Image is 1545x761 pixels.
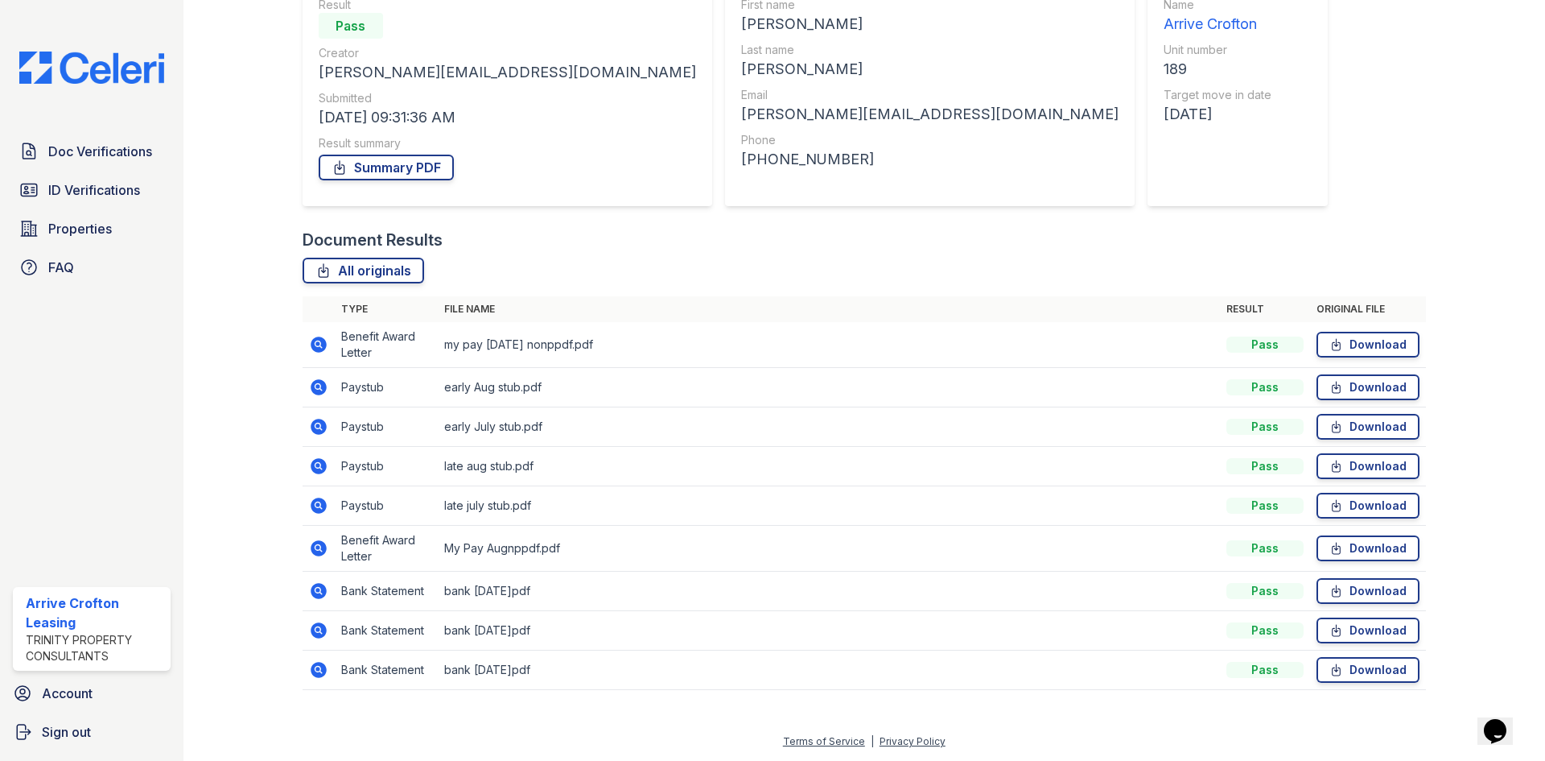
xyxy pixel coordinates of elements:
td: Benefit Award Letter [335,526,438,572]
div: Submitted [319,90,696,106]
div: 189 [1164,58,1271,81]
div: Document Results [303,229,443,251]
div: Pass [319,13,383,39]
div: Pass [1226,583,1304,599]
span: FAQ [48,258,74,277]
div: [PERSON_NAME] [741,13,1119,35]
a: Download [1316,493,1419,519]
td: Bank Statement [335,572,438,611]
a: Privacy Policy [880,735,946,747]
span: Properties [48,219,112,238]
td: bank [DATE]pdf [438,572,1220,611]
div: Pass [1226,458,1304,474]
a: Summary PDF [319,155,454,180]
div: Arrive Crofton Leasing [26,593,164,632]
a: FAQ [13,251,171,283]
td: Paystub [335,368,438,407]
a: Sign out [6,716,177,748]
span: Sign out [42,722,91,742]
div: Last name [741,42,1119,58]
td: Bank Statement [335,651,438,690]
div: [PERSON_NAME][EMAIL_ADDRESS][DOMAIN_NAME] [741,103,1119,126]
div: Pass [1226,337,1304,353]
a: ID Verifications [13,174,171,206]
div: Pass [1226,498,1304,514]
td: my pay [DATE] nonppdf.pdf [438,322,1220,368]
span: Doc Verifications [48,142,152,161]
a: Account [6,677,177,709]
div: Unit number [1164,42,1271,58]
span: Account [42,684,93,703]
a: All originals [303,258,424,283]
td: Benefit Award Letter [335,322,438,368]
td: early July stub.pdf [438,407,1220,447]
a: Download [1316,453,1419,479]
a: Terms of Service [783,735,865,747]
img: CE_Logo_Blue-a8612792a0a2168367f1c8372b55b34899dd931a85d93a1a3d3e32e68fde9ad4.png [6,52,177,84]
td: early Aug stub.pdf [438,368,1220,407]
td: late july stub.pdf [438,486,1220,526]
a: Download [1316,618,1419,643]
td: bank [DATE]pdf [438,651,1220,690]
div: Trinity Property Consultants [26,632,164,664]
td: Paystub [335,486,438,526]
a: Download [1316,536,1419,561]
div: Pass [1226,540,1304,556]
div: Phone [741,132,1119,148]
td: late aug stub.pdf [438,447,1220,486]
div: Target move in date [1164,87,1271,103]
a: Download [1316,374,1419,400]
div: [PERSON_NAME][EMAIL_ADDRESS][DOMAIN_NAME] [319,61,696,84]
div: [DATE] 09:31:36 AM [319,106,696,129]
a: Properties [13,213,171,245]
th: Type [335,296,438,322]
td: My Pay Augnppdf.pdf [438,526,1220,572]
th: Original file [1310,296,1426,322]
div: Result summary [319,135,696,151]
td: Paystub [335,447,438,486]
div: Pass [1226,622,1304,639]
div: Pass [1226,419,1304,435]
a: Download [1316,414,1419,440]
div: [PHONE_NUMBER] [741,148,1119,171]
div: Email [741,87,1119,103]
a: Download [1316,332,1419,358]
td: Paystub [335,407,438,447]
div: | [871,735,874,747]
div: Creator [319,45,696,61]
iframe: chat widget [1477,697,1529,745]
span: ID Verifications [48,180,140,200]
div: [DATE] [1164,103,1271,126]
th: Result [1220,296,1310,322]
a: Download [1316,657,1419,683]
div: Arrive Crofton [1164,13,1271,35]
div: Pass [1226,379,1304,395]
a: Doc Verifications [13,135,171,168]
div: Pass [1226,662,1304,678]
td: bank [DATE]pdf [438,611,1220,651]
td: Bank Statement [335,611,438,651]
a: Download [1316,578,1419,604]
div: [PERSON_NAME] [741,58,1119,81]
th: File name [438,296,1220,322]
